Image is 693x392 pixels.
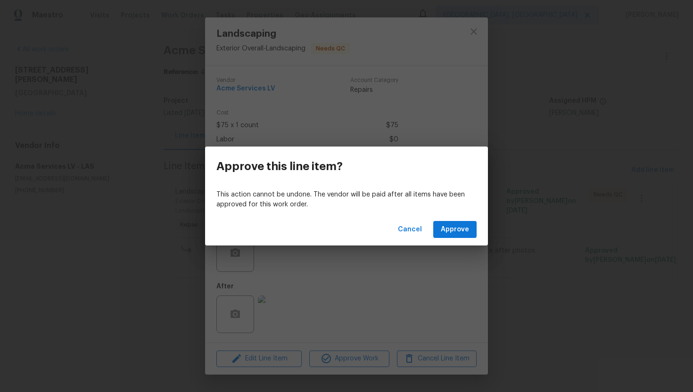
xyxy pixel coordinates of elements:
[433,221,477,238] button: Approve
[398,224,422,236] span: Cancel
[216,190,477,210] p: This action cannot be undone. The vendor will be paid after all items have been approved for this...
[441,224,469,236] span: Approve
[394,221,426,238] button: Cancel
[216,160,343,173] h3: Approve this line item?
